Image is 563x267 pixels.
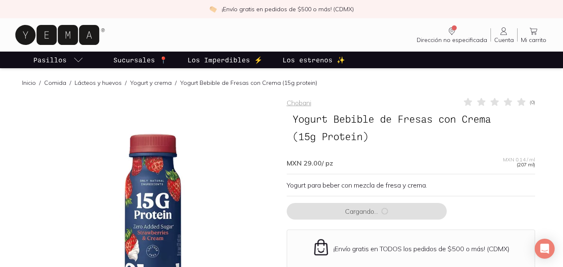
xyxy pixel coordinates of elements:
p: Pasillos [33,55,67,65]
div: Open Intercom Messenger [535,239,555,259]
span: / [66,79,75,87]
a: Chobani [287,99,311,107]
a: Inicio [22,79,36,87]
p: Yogurt para beber con mezcla de fresa y crema. [287,181,535,189]
a: Mi carrito [518,26,550,44]
p: Yogurt Bebible de Fresas con Crema (15g protein) [180,79,317,87]
span: / [172,79,180,87]
span: ( 0 ) [530,100,535,105]
img: Envío [312,238,330,256]
p: ¡Envío gratis en TODOS los pedidos de $500 o más! (CDMX) [333,245,510,253]
p: Los Imperdibles ⚡️ [188,55,263,65]
span: / [36,79,44,87]
p: ¡Envío gratis en pedidos de $500 o más! (CDMX) [222,5,354,13]
p: Los estrenos ✨ [283,55,345,65]
span: (15g Protein) [287,129,374,144]
button: Cargando... [287,203,447,220]
a: Sucursales 📍 [112,52,169,68]
a: Lácteos y huevos [75,79,122,87]
span: MXN 29.00 / pz [287,159,333,167]
span: (207 ml) [517,162,535,167]
span: MXN 0.14 / ml [503,157,535,162]
a: pasillo-todos-link [32,52,85,68]
p: Sucursales 📍 [113,55,168,65]
a: Comida [44,79,66,87]
a: Cuenta [491,26,517,44]
img: check [209,5,217,13]
a: Los Imperdibles ⚡️ [186,52,264,68]
span: Cuenta [494,36,514,44]
a: Dirección no especificada [413,26,490,44]
a: Yogurt y crema [130,79,172,87]
span: Dirección no especificada [417,36,487,44]
span: Mi carrito [521,36,546,44]
span: / [122,79,130,87]
span: Yogurt Bebible de Fresas con Crema [287,111,497,127]
a: Los estrenos ✨ [281,52,347,68]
